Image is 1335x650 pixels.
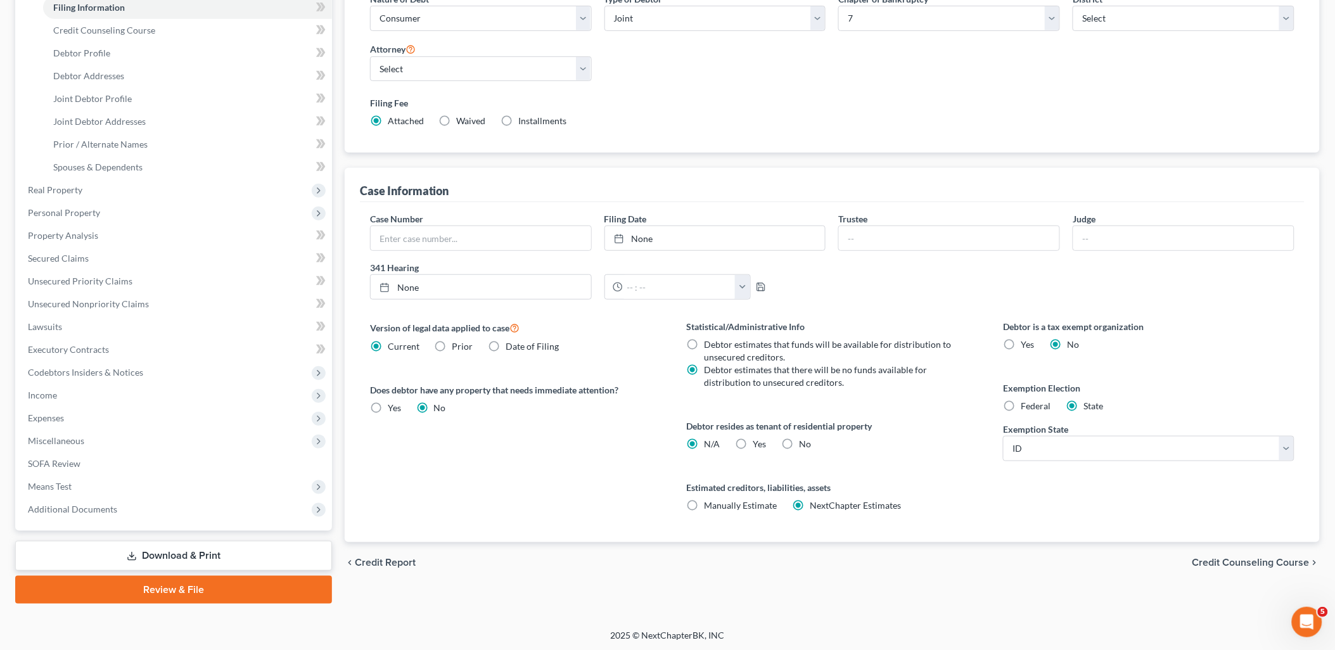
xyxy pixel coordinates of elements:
span: Joint Debtor Profile [53,93,132,104]
span: Installments [519,115,567,126]
label: Estimated creditors, liabilities, assets [687,481,978,494]
input: -- [1073,226,1294,250]
a: Joint Debtor Profile [43,87,332,110]
label: Debtor is a tax exempt organization [1003,320,1294,333]
iframe: Intercom live chat [1292,607,1322,637]
span: Expenses [28,412,64,423]
a: None [605,226,826,250]
span: Filing Information [53,2,125,13]
span: Credit Counseling Course [53,25,155,35]
span: Yes [388,402,401,413]
label: Judge [1073,212,1095,226]
span: Current [388,341,419,352]
span: Prior [452,341,473,352]
span: Miscellaneous [28,435,84,446]
label: Attorney [370,41,416,56]
a: Spouses & Dependents [43,156,332,179]
span: N/A [705,438,720,449]
span: Personal Property [28,207,100,218]
span: Debtor Profile [53,48,110,58]
label: Filing Fee [370,96,1294,110]
label: 341 Hearing [364,261,833,274]
span: Credit Counseling Course [1192,558,1310,568]
a: Unsecured Priority Claims [18,270,332,293]
label: Trustee [838,212,867,226]
span: Unsecured Priority Claims [28,276,132,286]
a: Debtor Profile [43,42,332,65]
span: Real Property [28,184,82,195]
span: Joint Debtor Addresses [53,116,146,127]
span: SOFA Review [28,458,80,469]
span: Executory Contracts [28,344,109,355]
span: Date of Filing [506,341,559,352]
span: Income [28,390,57,400]
span: Federal [1021,400,1051,411]
span: State [1083,400,1103,411]
span: Manually Estimate [705,500,777,511]
a: Credit Counseling Course [43,19,332,42]
span: Yes [753,438,767,449]
span: Prior / Alternate Names [53,139,148,150]
a: Executory Contracts [18,338,332,361]
span: Codebtors Insiders & Notices [28,367,143,378]
label: Exemption Election [1003,381,1294,395]
span: Credit Report [355,558,416,568]
span: Means Test [28,481,72,492]
span: Waived [457,115,486,126]
label: Case Number [370,212,423,226]
label: Version of legal data applied to case [370,320,661,335]
a: Review & File [15,576,332,604]
a: Joint Debtor Addresses [43,110,332,133]
span: Property Analysis [28,230,98,241]
label: Does debtor have any property that needs immediate attention? [370,383,661,397]
span: Unsecured Nonpriority Claims [28,298,149,309]
span: Debtor estimates that funds will be available for distribution to unsecured creditors. [705,339,952,362]
a: Download & Print [15,541,332,571]
span: No [434,402,446,413]
i: chevron_right [1310,558,1320,568]
a: Debtor Addresses [43,65,332,87]
button: chevron_left Credit Report [345,558,416,568]
span: Yes [1021,339,1034,350]
span: No [800,438,812,449]
div: Case Information [360,183,449,198]
input: -- : -- [623,275,736,299]
span: Lawsuits [28,321,62,332]
label: Exemption State [1003,423,1068,436]
span: NextChapter Estimates [810,500,902,511]
span: Debtor Addresses [53,70,124,81]
span: Additional Documents [28,504,117,514]
a: Unsecured Nonpriority Claims [18,293,332,315]
label: Statistical/Administrative Info [687,320,978,333]
a: Property Analysis [18,224,332,247]
a: None [371,275,591,299]
button: Credit Counseling Course chevron_right [1192,558,1320,568]
label: Debtor resides as tenant of residential property [687,419,978,433]
a: Secured Claims [18,247,332,270]
span: Attached [388,115,424,126]
a: Lawsuits [18,315,332,338]
i: chevron_left [345,558,355,568]
input: -- [839,226,1059,250]
span: Debtor estimates that there will be no funds available for distribution to unsecured creditors. [705,364,928,388]
a: SOFA Review [18,452,332,475]
span: Secured Claims [28,253,89,264]
span: 5 [1318,607,1328,617]
a: Prior / Alternate Names [43,133,332,156]
span: No [1067,339,1079,350]
label: Filing Date [604,212,647,226]
span: Spouses & Dependents [53,162,143,172]
input: Enter case number... [371,226,591,250]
